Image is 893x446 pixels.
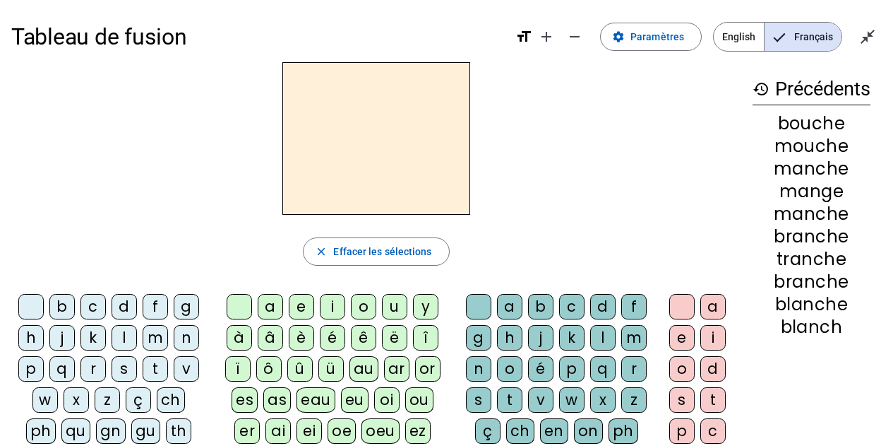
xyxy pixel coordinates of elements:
[497,325,522,351] div: h
[328,418,356,444] div: oe
[256,356,282,382] div: ô
[289,294,314,319] div: e
[753,274,870,291] div: branche
[853,23,882,51] button: Quitter le plein écran
[466,325,491,351] div: g
[621,325,647,351] div: m
[166,418,191,444] div: th
[753,183,870,200] div: mange
[361,418,400,444] div: oeu
[413,294,438,319] div: y
[506,418,534,444] div: ch
[80,294,106,319] div: c
[669,325,695,351] div: e
[559,294,585,319] div: c
[630,28,684,45] span: Paramètres
[174,356,199,382] div: v
[131,418,160,444] div: gu
[612,30,625,43] mat-icon: settings
[600,23,702,51] button: Paramètres
[174,294,199,319] div: g
[234,418,260,444] div: er
[341,387,368,413] div: eu
[765,23,841,51] span: Français
[466,387,491,413] div: s
[528,387,553,413] div: v
[11,14,504,59] h1: Tableau de fusion
[333,243,431,260] span: Effacer les sélections
[859,28,876,45] mat-icon: close_fullscreen
[405,418,431,444] div: ez
[669,356,695,382] div: o
[753,81,769,98] mat-icon: history
[265,418,291,444] div: ai
[621,356,647,382] div: r
[753,138,870,155] div: mouche
[413,325,438,351] div: î
[374,387,400,413] div: oi
[112,294,137,319] div: d
[351,294,376,319] div: o
[227,325,252,351] div: à
[713,22,842,52] mat-button-toggle-group: Language selection
[157,387,185,413] div: ch
[753,160,870,177] div: manche
[18,356,44,382] div: p
[232,387,258,413] div: es
[559,387,585,413] div: w
[753,251,870,268] div: tranche
[112,356,137,382] div: s
[26,418,56,444] div: ph
[258,294,283,319] div: a
[287,356,313,382] div: û
[49,356,75,382] div: q
[590,325,616,351] div: l
[318,356,344,382] div: ü
[497,387,522,413] div: t
[621,387,647,413] div: z
[669,418,695,444] div: p
[566,28,583,45] mat-icon: remove
[143,325,168,351] div: m
[590,294,616,319] div: d
[382,325,407,351] div: ë
[609,418,638,444] div: ph
[126,387,151,413] div: ç
[700,294,726,319] div: a
[753,296,870,313] div: blanche
[621,294,647,319] div: f
[263,387,291,413] div: as
[61,418,90,444] div: qu
[49,325,75,351] div: j
[561,23,589,51] button: Diminuer la taille de la police
[112,325,137,351] div: l
[669,387,695,413] div: s
[80,325,106,351] div: k
[574,418,603,444] div: on
[753,228,870,245] div: branche
[384,356,409,382] div: ar
[528,356,553,382] div: é
[96,418,126,444] div: gn
[753,319,870,336] div: blanch
[700,356,726,382] div: d
[296,387,335,413] div: eau
[143,356,168,382] div: t
[753,74,870,105] h3: Précédents
[528,325,553,351] div: j
[540,418,568,444] div: en
[320,325,345,351] div: é
[475,418,501,444] div: ç
[174,325,199,351] div: n
[349,356,378,382] div: au
[700,418,726,444] div: c
[315,245,328,258] mat-icon: close
[559,325,585,351] div: k
[714,23,764,51] span: English
[515,28,532,45] mat-icon: format_size
[320,294,345,319] div: i
[497,294,522,319] div: a
[351,325,376,351] div: ê
[258,325,283,351] div: â
[528,294,553,319] div: b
